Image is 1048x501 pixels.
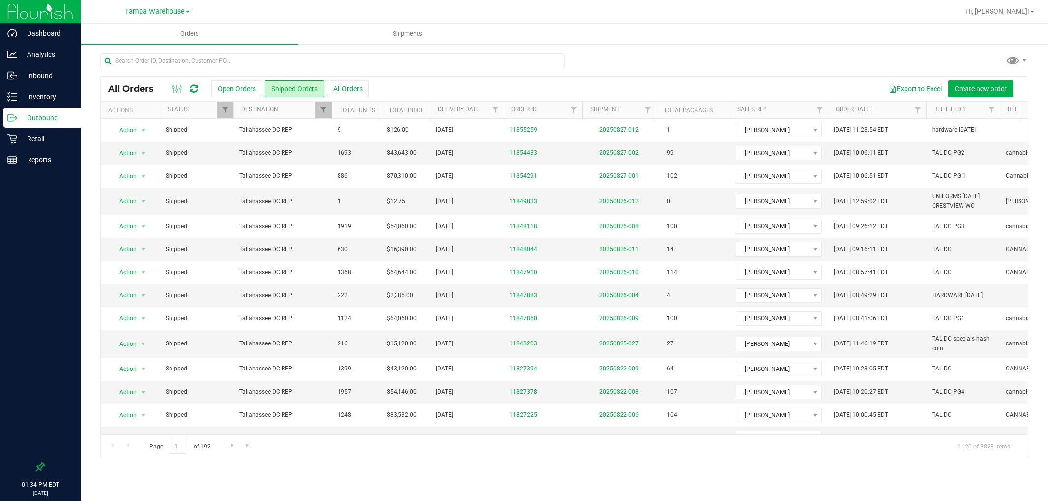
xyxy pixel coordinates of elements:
[167,29,212,38] span: Orders
[510,339,537,348] a: 11843203
[387,268,417,277] span: $64,644.00
[965,7,1029,15] span: Hi, [PERSON_NAME]!
[736,337,809,351] span: [PERSON_NAME]
[111,408,137,422] span: Action
[166,148,227,158] span: Shipped
[7,134,17,144] inline-svg: Retail
[882,80,948,97] button: Export to Excel
[932,314,964,323] span: TAL DC PG1
[510,197,537,206] a: 11849833
[436,125,453,134] span: [DATE]
[29,421,41,433] iframe: Resource center unread badge
[265,80,324,97] button: Shipped Orders
[436,222,453,231] span: [DATE]
[436,197,453,206] span: [DATE]
[387,148,417,158] span: $43,643.00
[138,194,150,208] span: select
[599,269,639,276] a: 20250826-010
[662,194,675,209] span: 0
[599,246,639,253] a: 20250826-011
[932,268,952,277] span: TAL DC
[599,292,639,299] a: 20250826-004
[387,364,417,373] span: $43,120.00
[932,334,994,353] span: TAL DC specials hash coin
[166,222,227,231] span: Shipped
[1006,222,1030,231] span: cannabis
[111,123,137,137] span: Action
[7,155,17,165] inline-svg: Reports
[932,245,952,254] span: TAL DC
[315,102,332,118] a: Filter
[17,49,76,60] p: Analytics
[599,388,639,395] a: 20250822-008
[932,125,976,134] span: hardware [DATE]
[599,172,639,179] a: 20250827-001
[338,387,351,396] span: 1957
[736,194,809,208] span: [PERSON_NAME]
[338,410,351,420] span: 1248
[932,148,964,158] span: TAL DC PG2
[662,265,682,280] span: 114
[736,385,809,399] span: [PERSON_NAME]
[17,91,76,103] p: Inventory
[834,171,888,181] span: [DATE] 10:06:51 EDT
[17,133,76,145] p: Retail
[379,29,435,38] span: Shipments
[932,171,966,181] span: TAL DC PG 1
[387,197,405,206] span: $12.75
[166,291,227,300] span: Shipped
[834,314,888,323] span: [DATE] 08:41:06 EDT
[436,314,453,323] span: [DATE]
[1006,171,1031,181] span: Cannabis
[599,126,639,133] a: 20250827-012
[664,107,713,114] a: Total Packages
[138,242,150,256] span: select
[510,291,537,300] a: 11847883
[640,102,656,118] a: Filter
[111,337,137,351] span: Action
[4,480,76,489] p: 01:34 PM EDT
[436,291,453,300] span: [DATE]
[436,433,453,443] span: [DATE]
[389,107,424,114] a: Total Price
[662,385,682,399] span: 107
[510,387,537,396] a: 11827378
[662,219,682,234] span: 100
[166,410,227,420] span: Shipped
[510,171,537,181] a: 11854291
[239,291,326,300] span: Tallahassee DC REP
[239,433,326,443] span: Tallahassee DC REP
[125,7,185,16] span: Tampa Warehouse
[662,169,682,183] span: 102
[111,385,137,399] span: Action
[736,312,809,325] span: [PERSON_NAME]
[1006,314,1030,323] span: cannabis
[387,291,413,300] span: $2,385.00
[737,106,767,113] a: Sales Rep
[239,222,326,231] span: Tallahassee DC REP
[138,362,150,376] span: select
[662,408,682,422] span: 104
[590,106,620,113] a: Shipment
[436,339,453,348] span: [DATE]
[141,439,219,454] span: Page of 192
[111,289,137,302] span: Action
[327,80,369,97] button: All Orders
[138,289,150,302] span: select
[387,410,417,420] span: $83,532.00
[662,362,679,376] span: 64
[1006,387,1030,396] span: cannabis
[1006,339,1030,348] span: cannabis
[387,339,417,348] span: $15,120.00
[166,171,227,181] span: Shipped
[239,125,326,134] span: Tallahassee DC REP
[17,27,76,39] p: Dashboard
[1006,433,1031,443] span: Cannabis
[239,197,326,206] span: Tallahassee DC REP
[438,106,480,113] a: Delivery Date
[510,245,537,254] a: 11848044
[338,314,351,323] span: 1124
[387,314,417,323] span: $64,060.00
[736,265,809,279] span: [PERSON_NAME]
[387,245,417,254] span: $16,390.00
